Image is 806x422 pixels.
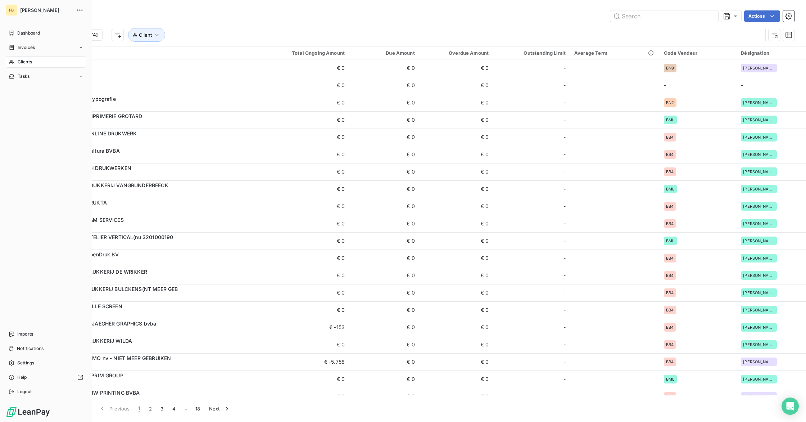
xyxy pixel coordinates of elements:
[741,50,802,56] div: Désignation
[666,291,674,295] span: BB4
[139,32,152,38] span: Client
[180,403,191,414] span: …
[666,221,674,226] span: BB4
[349,77,419,94] td: € 0
[255,111,349,129] td: € 0
[255,59,349,77] td: € 0
[50,85,251,93] span: 3301103872
[743,118,775,122] span: [PERSON_NAME]
[50,96,116,102] span: 2PK ontwerp en typografie
[50,275,251,283] span: 3201000136
[419,353,493,371] td: € 0
[666,204,674,208] span: BB4
[419,198,493,215] td: € 0
[17,360,34,366] span: Settings
[50,172,251,179] span: 3201000047
[349,146,419,163] td: € 0
[741,82,743,88] span: -
[563,151,566,158] span: -
[424,50,489,56] div: Overdue Amount
[419,180,493,198] td: € 0
[255,198,349,215] td: € 0
[349,336,419,353] td: € 0
[353,50,415,56] div: Due Amount
[50,286,178,292] span: 3201000141 - DRUKKERIJ BULCKENS(NT MEER GEB
[419,267,493,284] td: € 0
[20,7,72,13] span: [PERSON_NAME]
[664,82,666,88] span: -
[563,82,566,89] span: -
[666,66,674,70] span: BN9
[743,204,775,208] span: [PERSON_NAME]
[743,221,775,226] span: [PERSON_NAME]
[666,325,674,329] span: BB4
[563,306,566,314] span: -
[419,284,493,301] td: € 0
[17,374,27,381] span: Help
[419,59,493,77] td: € 0
[255,284,349,301] td: € 0
[419,336,493,353] td: € 0
[666,187,674,191] span: BML
[743,360,775,364] span: [PERSON_NAME] BE
[50,327,251,335] span: 3201000165
[349,353,419,371] td: € 0
[6,4,17,16] div: FB
[666,256,674,260] span: BB4
[255,163,349,180] td: € 0
[563,185,566,193] span: -
[50,379,251,386] span: 3201000175
[563,203,566,210] span: -
[666,170,674,174] span: BB4
[744,10,780,22] button: Actions
[191,401,205,416] button: 18
[574,50,655,56] div: Average Term
[6,406,50,418] img: Logo LeanPay
[50,137,251,144] span: 3201000028
[743,325,775,329] span: [PERSON_NAME]
[18,44,35,51] span: Invoices
[743,308,775,312] span: [PERSON_NAME]
[349,388,419,405] td: € 0
[50,206,251,214] span: 3201000075
[255,371,349,388] td: € 0
[50,120,251,127] span: 3201000022
[563,64,566,72] span: -
[743,66,775,70] span: [PERSON_NAME]
[50,320,156,327] span: 3201000165 - DEJAEGHER GRAPHICS bvba
[563,168,566,175] span: -
[50,113,142,119] span: 3201000022 - IMPRIMERIE GROTARD
[349,267,419,284] td: € 0
[156,401,168,416] button: 3
[255,353,349,371] td: € -5.758
[666,377,674,381] span: BML
[50,345,251,352] span: 3201000168
[349,215,419,232] td: € 0
[563,220,566,227] span: -
[50,182,168,188] span: 3201000072 - DRUKKERIJ VANGRUNDERBEECK
[563,272,566,279] span: -
[419,250,493,267] td: € 0
[50,390,140,396] span: 3201000196 - JMW PRINTING BVBA
[419,319,493,336] td: € 0
[349,301,419,319] td: € 0
[50,189,251,196] span: 3201000072
[419,301,493,319] td: € 0
[50,224,251,231] span: 3201000079
[94,401,134,416] button: Previous
[18,59,32,65] span: Clients
[349,163,419,180] td: € 0
[50,154,251,162] span: 3201000043
[666,342,674,347] span: BB4
[50,310,251,317] span: 3201000160
[139,405,140,412] span: 1
[743,394,775,399] span: [PERSON_NAME] BE
[419,232,493,250] td: € 0
[255,94,349,111] td: € 0
[50,241,251,248] span: 3201000088
[419,215,493,232] td: € 0
[743,291,775,295] span: [PERSON_NAME]
[563,116,566,124] span: -
[610,10,718,22] input: Search
[743,256,775,260] span: [PERSON_NAME]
